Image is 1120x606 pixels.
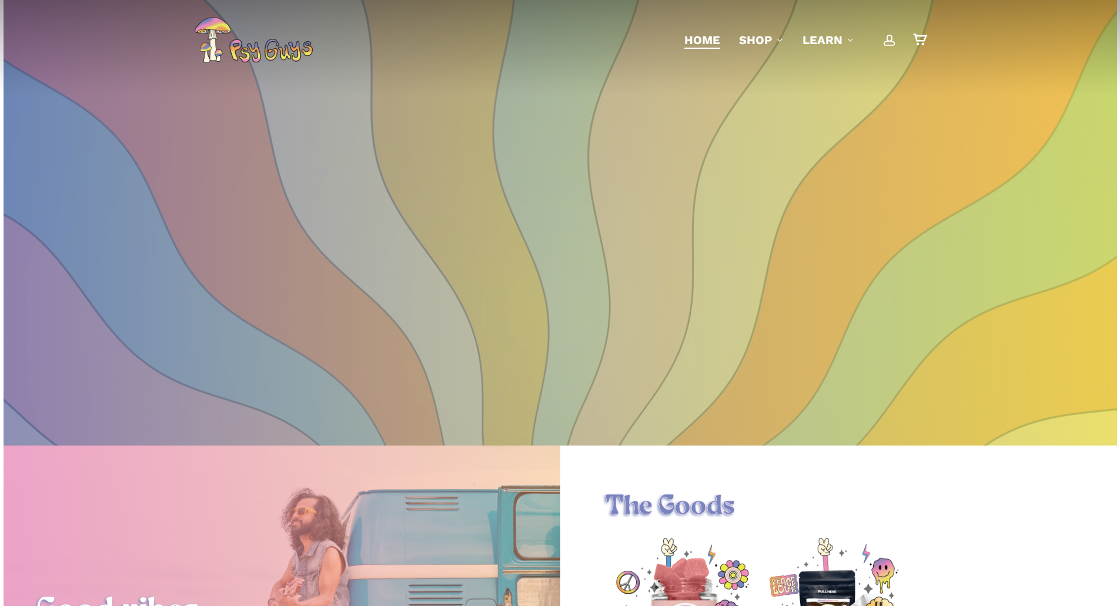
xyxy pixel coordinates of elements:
a: Home [684,32,720,48]
span: Learn [803,33,842,47]
a: Learn [803,32,854,48]
h1: The Goods [605,491,1072,524]
span: Home [684,33,720,47]
img: PsyGuys [194,16,313,63]
span: Shop [739,33,772,47]
a: Shop [739,32,784,48]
